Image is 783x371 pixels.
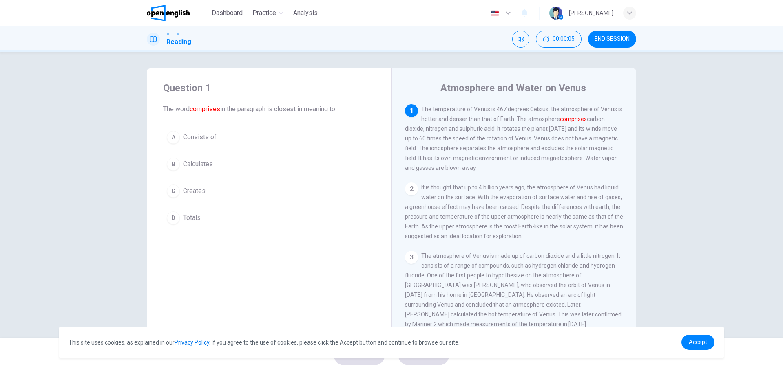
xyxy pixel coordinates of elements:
div: B [167,158,180,171]
button: AConsists of [163,127,375,147]
h4: Atmosphere and Water on Venus [440,81,586,94]
button: 00:00:05 [536,31,582,48]
a: Privacy Policy [175,339,209,346]
img: en [490,10,500,16]
h4: Question 1 [163,81,375,94]
div: Mute [512,31,529,48]
div: A [167,131,180,144]
a: dismiss cookie message [681,335,714,350]
button: CCreates [163,181,375,201]
span: Dashboard [212,8,243,18]
button: Practice [249,6,287,20]
span: Accept [689,339,707,345]
span: Calculates [183,159,213,169]
div: 2 [405,182,418,195]
span: It is thought that up to 4 billion years ago, the atmosphere of Venus had liquid water on the sur... [405,184,623,239]
span: 00:00:05 [553,36,575,42]
span: The atmosphere of Venus is made up of carbon dioxide and a little nitrogen. It consists of a rang... [405,252,622,327]
a: OpenEnglish logo [147,5,208,21]
div: D [167,211,180,224]
button: Dashboard [208,6,246,20]
span: Practice [252,8,276,18]
div: 3 [405,251,418,264]
span: Consists of [183,132,217,142]
font: comprises [560,116,587,122]
img: Profile picture [549,7,562,20]
span: This site uses cookies, as explained in our . If you agree to the use of cookies, please click th... [69,339,460,346]
span: Totals [183,213,201,223]
span: The word in the paragraph is closest in meaning to: [163,104,375,114]
h1: Reading [166,37,191,47]
button: END SESSION [588,31,636,48]
img: OpenEnglish logo [147,5,190,21]
div: [PERSON_NAME] [569,8,613,18]
div: Hide [536,31,582,48]
button: DTotals [163,208,375,228]
span: Creates [183,186,206,196]
div: 1 [405,104,418,117]
font: comprises [190,105,220,113]
span: The temperature of Venus is 467 degrees Celsius; the atmosphere of Venus is hotter and denser tha... [405,106,622,171]
span: END SESSION [595,36,630,42]
span: Analysis [293,8,318,18]
div: cookieconsent [59,327,724,358]
button: Analysis [290,6,321,20]
span: TOEFL® [166,31,179,37]
div: C [167,184,180,198]
button: BCalculates [163,154,375,174]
